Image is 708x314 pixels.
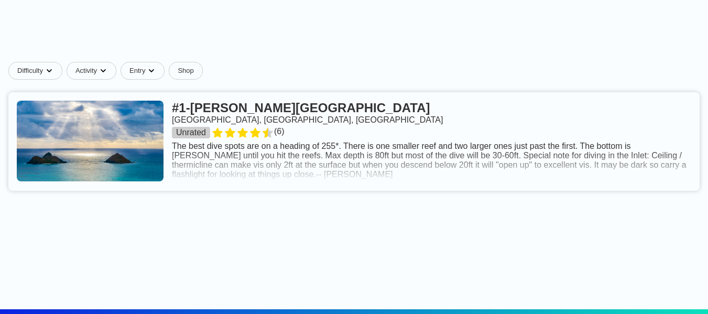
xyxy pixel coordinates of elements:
[129,67,145,75] span: Entry
[169,62,202,80] a: Shop
[121,62,169,80] button: Entrydropdown caret
[45,67,53,75] img: dropdown caret
[147,67,156,75] img: dropdown caret
[67,62,121,80] button: Activitydropdown caret
[75,67,97,75] span: Activity
[100,6,608,53] iframe: Advertisement
[17,67,43,75] span: Difficulty
[8,62,67,80] button: Difficultydropdown caret
[99,67,107,75] img: dropdown caret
